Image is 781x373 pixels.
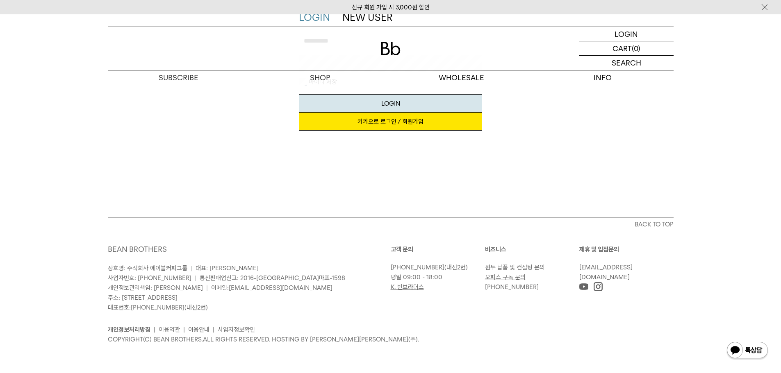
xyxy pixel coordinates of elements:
[391,70,532,85] p: WHOLESALE
[108,304,208,311] span: 대표번호: (내선2번)
[579,264,633,281] a: [EMAIL_ADDRESS][DOMAIN_NAME]
[188,326,209,333] a: 이용안내
[612,56,641,70] p: SEARCH
[218,326,255,333] a: 사업자정보확인
[579,27,674,41] a: LOGIN
[249,70,391,85] a: SHOP
[108,264,187,272] span: 상호명: 주식회사 에이블커피그룹
[532,70,674,85] p: INFO
[579,41,674,56] a: CART (0)
[131,304,184,311] a: [PHONE_NUMBER]
[108,70,249,85] a: SUBSCRIBE
[211,284,332,292] span: 이메일:
[108,284,203,292] span: 개인정보관리책임: [PERSON_NAME]
[485,264,545,271] a: 원두 납품 및 컨설팅 문의
[391,262,481,272] p: (내선2번)
[381,42,401,55] img: 로고
[206,284,208,292] span: |
[391,264,444,271] a: [PHONE_NUMBER]
[191,264,192,272] span: |
[299,113,482,131] a: 카카오로 로그인 / 회원가입
[726,341,769,361] img: 카카오톡 채널 1:1 채팅 버튼
[229,284,332,292] a: [EMAIL_ADDRESS][DOMAIN_NAME]
[108,335,674,344] p: COPYRIGHT(C) BEAN BROTHERS. ALL RIGHTS RESERVED. HOSTING BY [PERSON_NAME][PERSON_NAME](주).
[195,274,196,282] span: |
[615,27,638,41] p: LOGIN
[108,217,674,232] button: BACK TO TOP
[108,326,150,333] a: 개인정보처리방침
[579,244,674,254] p: 제휴 및 입점문의
[108,274,191,282] span: 사업자번호: [PHONE_NUMBER]
[485,274,526,281] a: 오피스 구독 문의
[196,264,259,272] span: 대표: [PERSON_NAME]
[108,294,178,301] span: 주소: [STREET_ADDRESS]
[485,244,579,254] p: 비즈니스
[108,245,167,253] a: BEAN BROTHERS
[183,325,185,335] li: |
[485,283,539,291] a: [PHONE_NUMBER]
[213,325,214,335] li: |
[299,94,482,113] button: LOGIN
[613,41,632,55] p: CART
[391,283,424,291] a: K. 빈브라더스
[391,244,485,254] p: 고객 문의
[154,325,155,335] li: |
[632,41,640,55] p: (0)
[200,274,345,282] span: 통신판매업신고: 2016-[GEOGRAPHIC_DATA]마포-1598
[352,4,430,11] a: 신규 회원 가입 시 3,000원 할인
[159,326,180,333] a: 이용약관
[391,272,481,282] p: 평일 09:00 - 18:00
